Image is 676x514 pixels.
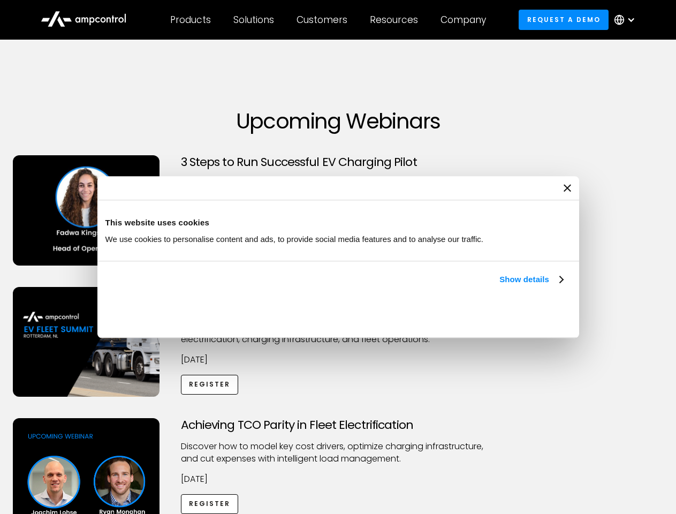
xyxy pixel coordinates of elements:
[181,155,496,169] h3: 3 Steps to Run Successful EV Charging Pilot
[233,14,274,26] div: Solutions
[13,108,664,134] h1: Upcoming Webinars
[499,273,563,286] a: Show details
[181,441,496,465] p: Discover how to model key cost drivers, optimize charging infrastructure, and cut expenses with i...
[170,14,211,26] div: Products
[181,375,239,395] a: Register
[519,10,609,29] a: Request a demo
[181,494,239,514] a: Register
[370,14,418,26] div: Resources
[297,14,347,26] div: Customers
[181,418,496,432] h3: Achieving TCO Parity in Fleet Electrification
[105,235,484,244] span: We use cookies to personalise content and ads, to provide social media features and to analyse ou...
[440,14,486,26] div: Company
[564,184,571,192] button: Close banner
[181,473,496,485] p: [DATE]
[413,298,567,329] button: Okay
[105,216,571,229] div: This website uses cookies
[181,354,496,366] p: [DATE]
